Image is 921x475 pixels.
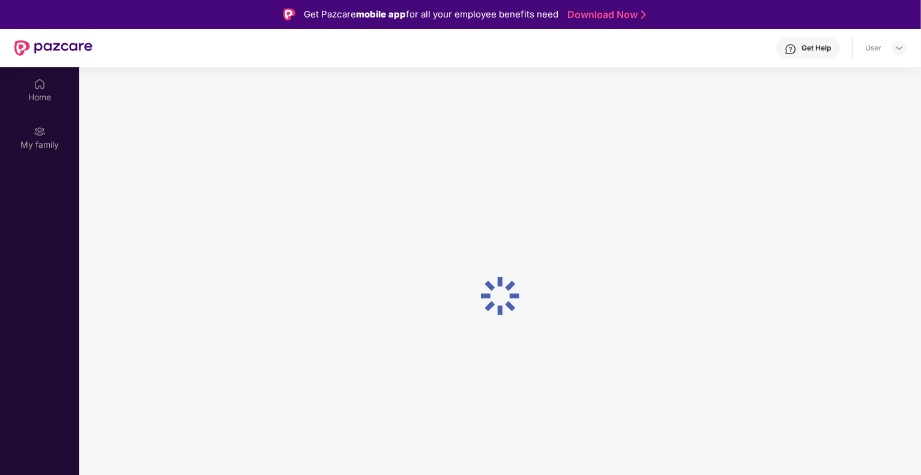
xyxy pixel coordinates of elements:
img: svg+xml;base64,PHN2ZyBpZD0iRHJvcGRvd24tMzJ4MzIiIHhtbG5zPSJodHRwOi8vd3d3LnczLm9yZy8yMDAwL3N2ZyIgd2... [895,43,904,53]
img: Logo [283,8,295,20]
img: Stroke [641,8,646,21]
img: New Pazcare Logo [14,40,92,56]
div: Get Pazcare for all your employee benefits need [304,7,558,22]
img: svg+xml;base64,PHN2ZyBpZD0iSGVscC0zMngzMiIgeG1sbnM9Imh0dHA6Ly93d3cudzMub3JnLzIwMDAvc3ZnIiB3aWR0aD... [785,43,797,55]
div: Get Help [802,43,831,53]
strong: mobile app [356,8,406,20]
div: User [865,43,881,53]
img: svg+xml;base64,PHN2ZyBpZD0iSG9tZSIgeG1sbnM9Imh0dHA6Ly93d3cudzMub3JnLzIwMDAvc3ZnIiB3aWR0aD0iMjAiIG... [34,78,46,90]
a: Download Now [567,8,642,21]
img: svg+xml;base64,PHN2ZyB3aWR0aD0iMjAiIGhlaWdodD0iMjAiIHZpZXdCb3g9IjAgMCAyMCAyMCIgZmlsbD0ibm9uZSIgeG... [34,126,46,138]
